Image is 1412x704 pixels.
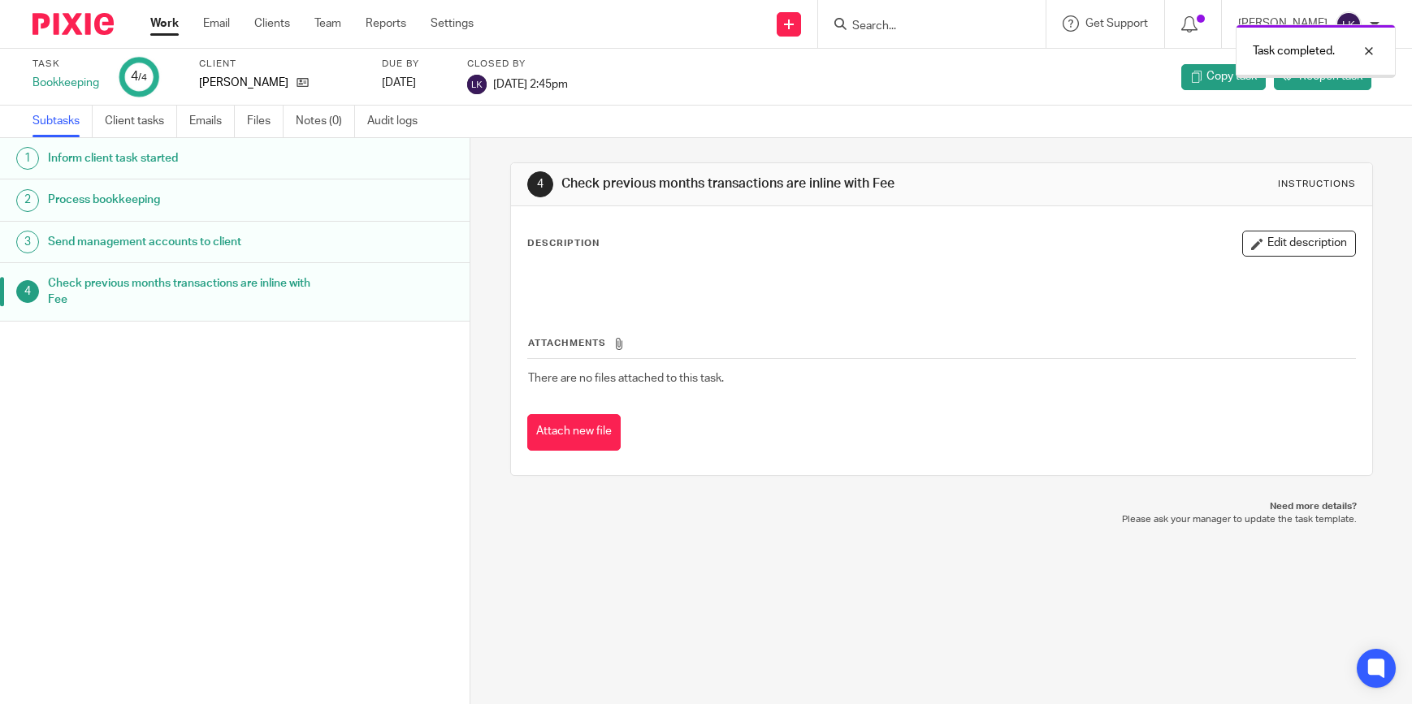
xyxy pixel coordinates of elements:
[314,15,341,32] a: Team
[1253,43,1335,59] p: Task completed.
[105,106,177,137] a: Client tasks
[1242,231,1356,257] button: Edit description
[1336,11,1362,37] img: svg%3E
[247,106,284,137] a: Files
[16,189,39,212] div: 2
[131,67,147,86] div: 4
[199,75,288,91] p: [PERSON_NAME]
[526,500,1357,513] p: Need more details?
[16,231,39,253] div: 3
[150,15,179,32] a: Work
[32,58,99,71] label: Task
[467,75,487,94] img: svg%3E
[526,513,1357,526] p: Please ask your manager to update the task template.
[382,58,447,71] label: Due by
[138,73,147,82] small: /4
[48,146,318,171] h1: Inform client task started
[296,106,355,137] a: Notes (0)
[527,237,600,250] p: Description
[189,106,235,137] a: Emails
[561,175,976,192] h1: Check previous months transactions are inline with Fee
[32,13,114,35] img: Pixie
[203,15,230,32] a: Email
[366,15,406,32] a: Reports
[254,15,290,32] a: Clients
[32,75,99,91] div: Bookkeeping
[367,106,430,137] a: Audit logs
[48,188,318,212] h1: Process bookkeeping
[528,339,606,348] span: Attachments
[199,58,362,71] label: Client
[527,414,621,451] button: Attach new file
[48,230,318,254] h1: Send management accounts to client
[16,280,39,303] div: 4
[493,78,568,89] span: [DATE] 2:45pm
[528,373,724,384] span: There are no files attached to this task.
[467,58,568,71] label: Closed by
[16,147,39,170] div: 1
[1278,178,1356,191] div: Instructions
[48,271,318,313] h1: Check previous months transactions are inline with Fee
[527,171,553,197] div: 4
[32,106,93,137] a: Subtasks
[431,15,474,32] a: Settings
[382,75,447,91] div: [DATE]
